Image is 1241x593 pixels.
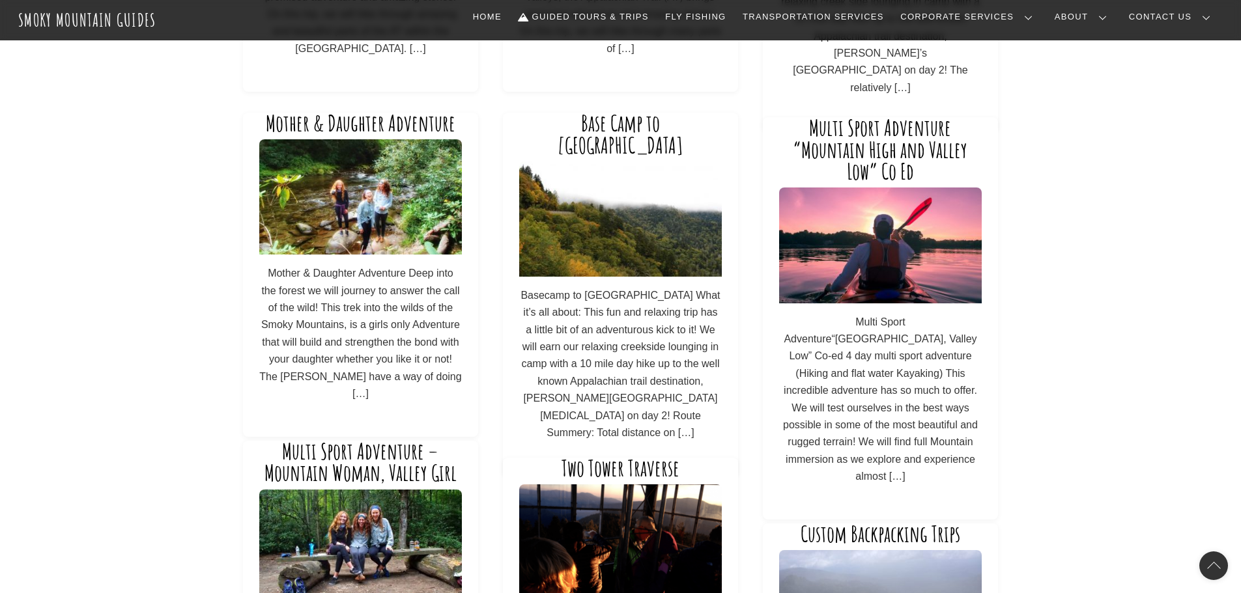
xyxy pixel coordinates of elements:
[519,161,722,277] img: DSC_1073
[779,187,982,303] img: kayaking-1149886_1920-min
[264,437,457,487] a: Multi Sport Adventure – Mountain Woman, Valley Girl
[779,314,982,486] p: Multi Sport Adventure“[GEOGRAPHIC_DATA], Valley Low” Co-ed 4 day multi sport adventure (Hiking an...
[513,3,654,31] a: Guided Tours & Trips
[18,9,156,31] a: Smoky Mountain Guides
[558,109,683,159] a: Base Camp to [GEOGRAPHIC_DATA]
[519,287,722,442] p: Basecamp to [GEOGRAPHIC_DATA] What it’s all about: This fun and relaxing trip has a little bit of...
[737,3,889,31] a: Transportation Services
[259,139,462,255] img: smokymountainguides.com-women_only-12
[801,520,960,547] a: Custom Backpacking Trips
[562,454,679,482] a: Two Tower Traverse
[1124,3,1221,31] a: Contact Us
[793,114,967,185] a: Multi Sport Adventure “Mountain High and Valley Low” Co Ed
[259,265,462,402] p: Mother & Daughter Adventure Deep into the forest we will journey to answer the call of the wild! ...
[468,3,507,31] a: Home
[660,3,731,31] a: Fly Fishing
[1049,3,1117,31] a: About
[266,109,455,137] a: Mother & Daughter Adventure
[895,3,1043,31] a: Corporate Services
